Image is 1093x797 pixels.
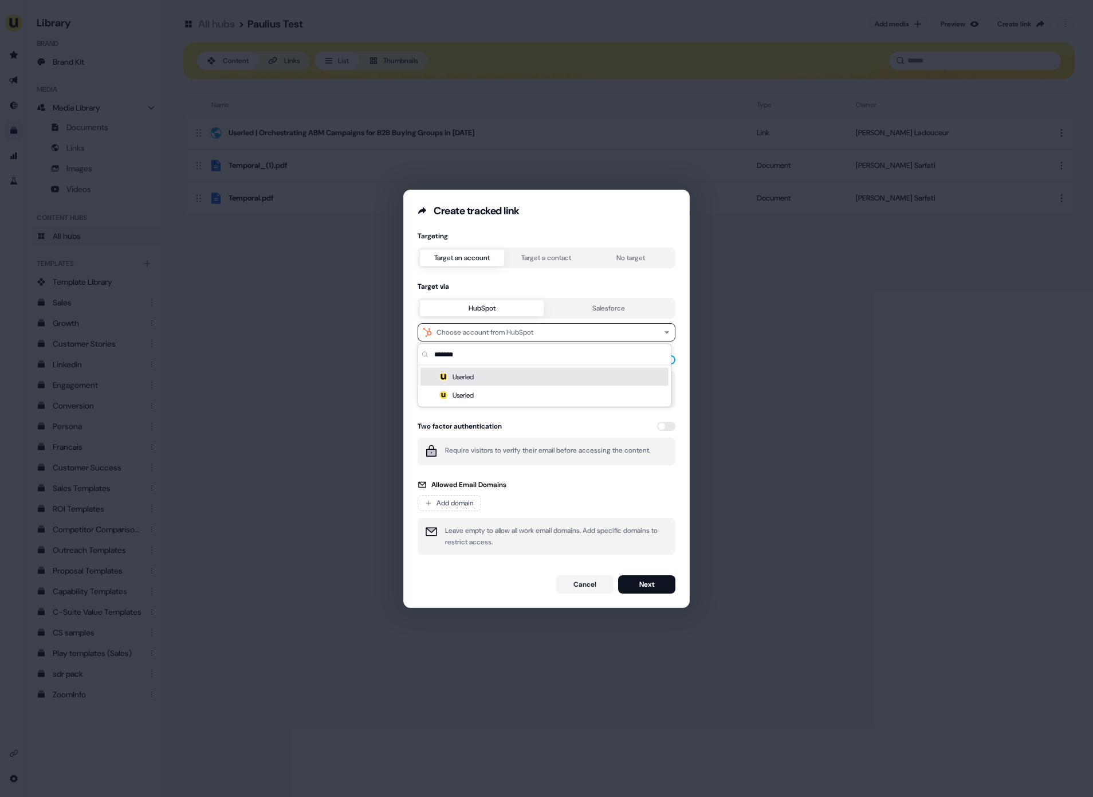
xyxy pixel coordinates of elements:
div: Userled [420,368,669,386]
div: Suggestions [418,366,671,407]
button: Target a contact [504,250,588,266]
div: Create tracked link [434,204,519,218]
button: Next [618,575,675,594]
button: Target an account [420,250,504,266]
p: Require visitors to verify their email before accessing the content. [445,445,650,458]
p: Leave empty to allow all work email domains. Add specific domains to restrict access. [445,525,669,548]
div: Two factor authentication [418,422,502,431]
span: Allowed Email Domains [431,479,506,490]
button: Cancel [556,575,614,594]
div: Choose account from HubSpot [437,327,533,338]
button: Add domain [418,495,481,511]
div: Targeting [418,231,675,241]
button: HubSpot [420,300,544,316]
div: Userled [420,386,669,405]
div: Target via [418,282,675,291]
button: Salesforce [544,300,673,316]
button: No target [589,250,673,266]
